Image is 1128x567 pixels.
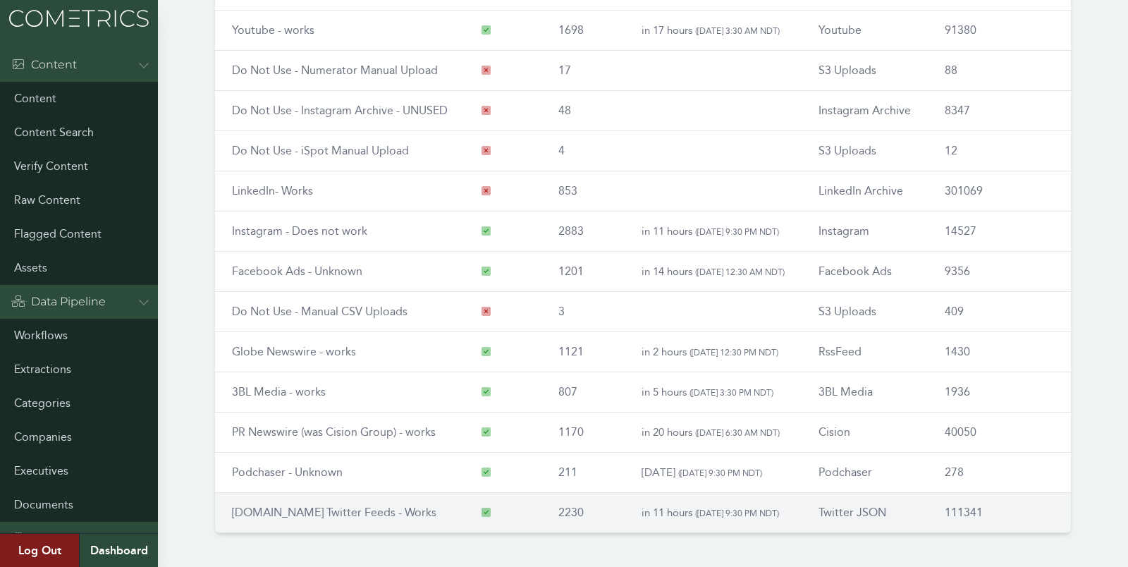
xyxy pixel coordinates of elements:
[928,11,1071,51] td: 91380
[802,91,928,131] td: Instagram Archive
[232,104,448,117] a: Do Not Use - Instagram Archive - UNUSED
[11,293,106,310] div: Data Pipeline
[689,387,773,398] span: ( [DATE] 3:30 PM NDT )
[928,453,1071,493] td: 278
[928,332,1071,372] td: 1430
[232,63,438,77] a: Do Not Use - Numerator Manual Upload
[928,212,1071,252] td: 14527
[541,11,624,51] td: 1698
[642,343,785,360] p: in 2 hours
[802,413,928,453] td: Cision
[642,464,785,481] p: [DATE]
[232,23,314,37] a: Youtube - works
[232,305,407,318] a: Do Not Use - Manual CSV Uploads
[928,171,1071,212] td: 301069
[541,252,624,292] td: 1201
[232,224,367,238] a: Instagram - Does not work
[642,504,785,521] p: in 11 hours
[928,292,1071,332] td: 409
[802,212,928,252] td: Instagram
[802,453,928,493] td: Podchaser
[928,413,1071,453] td: 40050
[802,332,928,372] td: RssFeed
[232,425,436,439] a: PR Newswire (was Cision Group) - works
[802,292,928,332] td: S3 Uploads
[79,534,158,567] a: Dashboard
[642,384,785,401] p: in 5 hours
[541,292,624,332] td: 3
[802,11,928,51] td: Youtube
[541,171,624,212] td: 853
[541,493,624,533] td: 2230
[928,51,1071,91] td: 88
[695,226,779,237] span: ( [DATE] 9:30 PM NDT )
[928,372,1071,413] td: 1936
[232,385,326,398] a: 3BL Media - works
[695,25,780,36] span: ( [DATE] 3:30 AM NDT )
[541,212,624,252] td: 2883
[541,453,624,493] td: 211
[802,51,928,91] td: S3 Uploads
[802,131,928,171] td: S3 Uploads
[678,468,762,478] span: ( [DATE] 9:30 PM NDT )
[802,372,928,413] td: 3BL Media
[928,493,1071,533] td: 111341
[802,252,928,292] td: Facebook Ads
[232,506,436,519] a: [DOMAIN_NAME] Twitter Feeds - Works
[541,131,624,171] td: 4
[689,347,778,358] span: ( [DATE] 12:30 PM NDT )
[541,51,624,91] td: 17
[695,508,779,518] span: ( [DATE] 9:30 PM NDT )
[541,332,624,372] td: 1121
[695,267,785,277] span: ( [DATE] 12:30 AM NDT )
[928,252,1071,292] td: 9356
[232,264,362,278] a: Facebook Ads - Unknown
[928,131,1071,171] td: 12
[802,493,928,533] td: Twitter JSON
[642,424,785,441] p: in 20 hours
[541,372,624,413] td: 807
[11,56,77,73] div: Content
[232,184,313,197] a: LinkedIn- Works
[232,465,343,479] a: Podchaser - Unknown
[928,91,1071,131] td: 8347
[232,345,356,358] a: Globe Newswire - works
[541,413,624,453] td: 1170
[642,263,785,280] p: in 14 hours
[642,22,785,39] p: in 17 hours
[642,223,785,240] p: in 11 hours
[232,144,409,157] a: Do Not Use - iSpot Manual Upload
[541,91,624,131] td: 48
[802,171,928,212] td: LinkedIn Archive
[11,530,69,547] div: Admin
[695,427,780,438] span: ( [DATE] 6:30 AM NDT )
